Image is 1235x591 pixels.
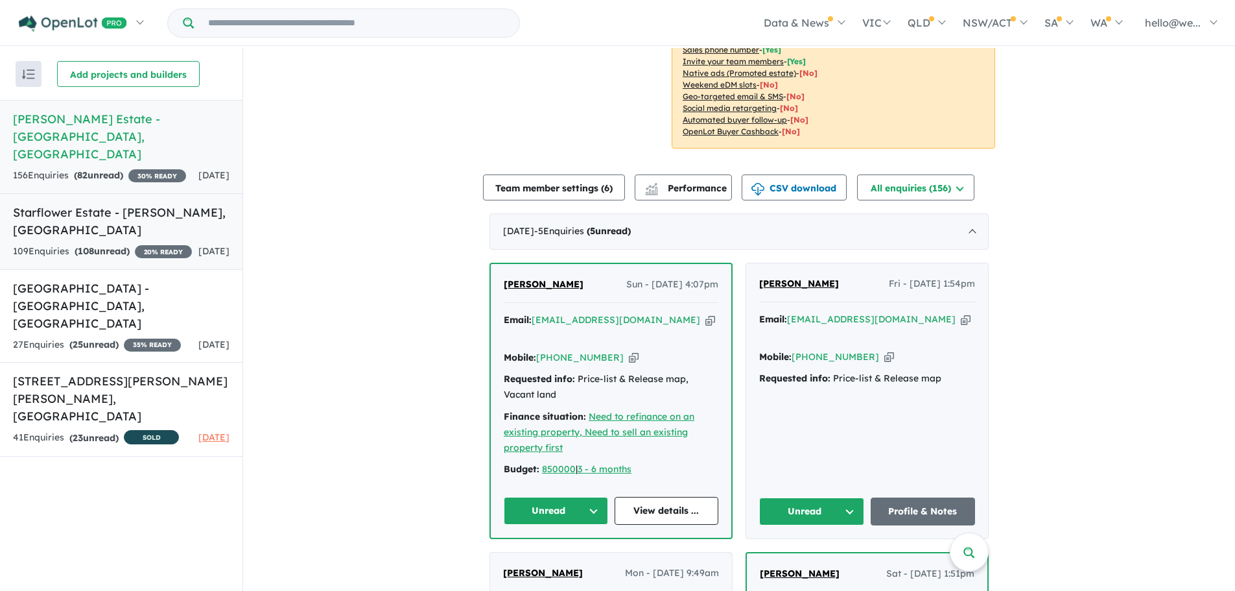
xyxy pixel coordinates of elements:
[759,276,839,292] a: [PERSON_NAME]
[22,69,35,79] img: sort.svg
[124,339,181,352] span: 35 % READY
[762,45,781,54] span: [ Yes ]
[705,313,715,327] button: Copy
[489,213,989,250] div: [DATE]
[13,372,229,425] h5: [STREET_ADDRESS][PERSON_NAME][PERSON_NAME] , [GEOGRAPHIC_DATA]
[73,339,83,350] span: 25
[759,372,830,384] strong: Requested info:
[504,277,583,293] a: [PERSON_NAME]
[503,566,583,581] a: [PERSON_NAME]
[13,204,229,239] h5: Starflower Estate - [PERSON_NAME] , [GEOGRAPHIC_DATA]
[871,498,976,525] a: Profile & Notes
[503,567,583,579] span: [PERSON_NAME]
[615,497,719,525] a: View details ...
[135,245,192,258] span: 20 % READY
[13,430,179,446] div: 41 Enquir ies
[578,463,631,475] a: 3 - 6 months
[78,245,94,257] span: 108
[504,278,583,290] span: [PERSON_NAME]
[683,91,783,101] u: Geo-targeted email & SMS
[13,110,229,163] h5: [PERSON_NAME] Estate - [GEOGRAPHIC_DATA] , [GEOGRAPHIC_DATA]
[683,56,784,66] u: Invite your team members
[625,566,719,581] span: Mon - [DATE] 9:49am
[787,313,956,325] a: [EMAIL_ADDRESS][DOMAIN_NAME]
[124,430,179,444] span: SOLD
[759,351,792,363] strong: Mobile:
[534,225,631,237] span: - 5 Enquir ies
[69,339,119,350] strong: ( unread)
[857,175,974,200] button: All enquiries (156)
[635,175,732,200] button: Performance
[683,68,796,78] u: Native ads (Promoted estate)
[198,339,229,350] span: [DATE]
[604,182,609,194] span: 6
[759,278,839,289] span: [PERSON_NAME]
[683,115,787,125] u: Automated buyer follow-up
[782,127,800,136] span: [No]
[483,175,625,200] button: Team member settings (6)
[759,371,975,387] div: Price-list & Release map
[73,432,83,444] span: 23
[742,175,847,200] button: CSV download
[629,351,639,365] button: Copy
[760,568,840,579] span: [PERSON_NAME]
[532,314,700,326] a: [EMAIL_ADDRESS][DOMAIN_NAME]
[683,127,779,136] u: OpenLot Buyer Cashback
[75,245,130,257] strong: ( unread)
[683,80,757,90] u: Weekend eDM slots
[504,462,718,477] div: |
[759,498,864,525] button: Unread
[751,183,764,196] img: download icon
[884,350,894,364] button: Copy
[683,45,759,54] u: Sales phone number
[504,497,608,525] button: Unread
[198,431,229,443] span: [DATE]
[128,169,186,182] span: 30 % READY
[786,91,805,101] span: [No]
[198,245,229,257] span: [DATE]
[889,276,975,292] span: Fri - [DATE] 1:54pm
[504,352,536,363] strong: Mobile:
[13,337,181,353] div: 27 Enquir ies
[760,566,840,582] a: [PERSON_NAME]
[504,411,586,422] strong: Finance situation:
[13,168,186,184] div: 156 Enquir ies
[504,411,694,453] a: Need to refinance on an existing property, Need to sell an existing property first
[787,56,806,66] span: [ Yes ]
[74,169,123,181] strong: ( unread)
[790,115,808,125] span: [No]
[504,463,539,475] strong: Budget:
[590,225,595,237] span: 5
[780,103,798,113] span: [No]
[792,351,879,363] a: [PHONE_NUMBER]
[886,566,974,582] span: Sat - [DATE] 1:51pm
[504,373,575,385] strong: Requested info:
[69,432,119,444] strong: ( unread)
[77,169,88,181] span: 82
[645,187,658,195] img: bar-chart.svg
[57,61,200,87] button: Add projects and builders
[19,16,127,32] img: Openlot PRO Logo White
[626,277,718,293] span: Sun - [DATE] 4:07pm
[799,68,817,78] span: [No]
[13,244,192,259] div: 109 Enquir ies
[196,9,517,37] input: Try estate name, suburb, builder or developer
[1145,16,1201,29] span: hello@we...
[759,313,787,325] strong: Email:
[542,463,576,475] a: 850000
[13,280,229,332] h5: [GEOGRAPHIC_DATA] - [GEOGRAPHIC_DATA] , [GEOGRAPHIC_DATA]
[683,103,777,113] u: Social media retargeting
[587,225,631,237] strong: ( unread)
[504,314,532,326] strong: Email:
[646,183,657,190] img: line-chart.svg
[536,352,624,363] a: [PHONE_NUMBER]
[760,80,778,90] span: [No]
[961,313,970,326] button: Copy
[504,372,718,403] div: Price-list & Release map, Vacant land
[198,169,229,181] span: [DATE]
[647,182,727,194] span: Performance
